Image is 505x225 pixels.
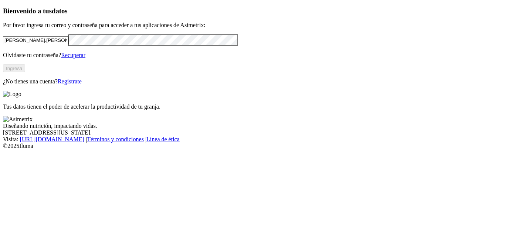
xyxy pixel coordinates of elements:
[3,136,502,143] div: Visita : | |
[3,52,502,59] p: Olvidaste tu contraseña?
[87,136,144,142] a: Términos y condiciones
[58,78,82,85] a: Regístrate
[61,52,85,58] a: Recuperar
[3,129,502,136] div: [STREET_ADDRESS][US_STATE].
[3,103,502,110] p: Tus datos tienen el poder de acelerar la productividad de tu granja.
[3,22,502,29] p: Por favor ingresa tu correo y contraseña para acceder a tus aplicaciones de Asimetrix:
[3,91,21,97] img: Logo
[3,123,502,129] div: Diseñando nutrición, impactando vidas.
[20,136,84,142] a: [URL][DOMAIN_NAME]
[3,116,33,123] img: Asimetrix
[3,64,25,72] button: Ingresa
[52,7,68,15] span: datos
[3,78,502,85] p: ¿No tienes una cuenta?
[3,36,68,44] input: Tu correo
[3,143,502,149] div: © 2025 Iluma
[3,7,502,15] h3: Bienvenido a tus
[146,136,180,142] a: Línea de ética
